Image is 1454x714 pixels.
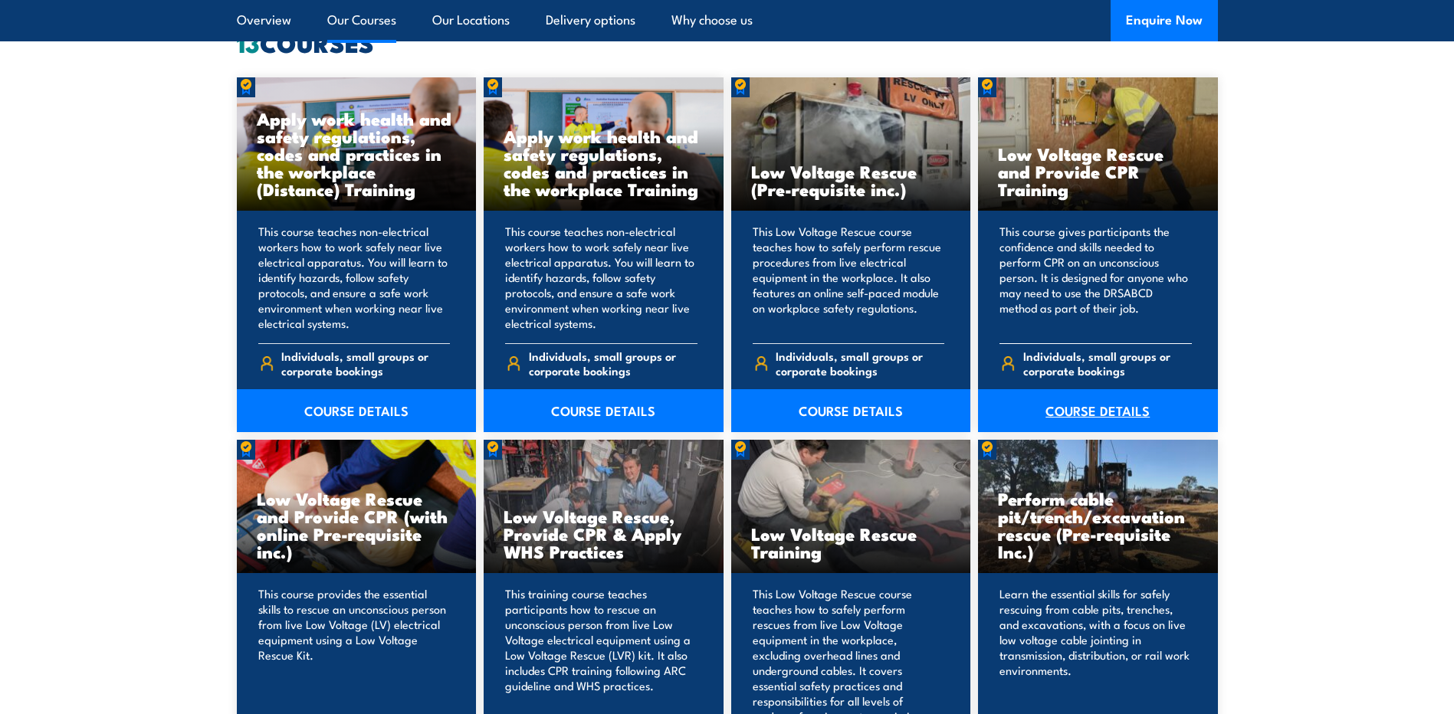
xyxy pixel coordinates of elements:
p: This Low Voltage Rescue course teaches how to safely perform rescue procedures from live electric... [753,224,945,331]
h3: Low Voltage Rescue, Provide CPR & Apply WHS Practices [504,507,704,560]
span: Individuals, small groups or corporate bookings [281,349,450,378]
a: COURSE DETAILS [237,389,477,432]
h3: Apply work health and safety regulations, codes and practices in the workplace Training [504,127,704,198]
span: Individuals, small groups or corporate bookings [529,349,697,378]
h3: Perform cable pit/trench/excavation rescue (Pre-requisite Inc.) [998,490,1198,560]
a: COURSE DETAILS [731,389,971,432]
p: This course teaches non-electrical workers how to work safely near live electrical apparatus. You... [258,224,451,331]
h2: COURSES [237,31,1218,53]
h3: Apply work health and safety regulations, codes and practices in the workplace (Distance) Training [257,110,457,198]
strong: 13 [237,23,260,61]
p: This course teaches non-electrical workers how to work safely near live electrical apparatus. You... [505,224,697,331]
h3: Low Voltage Rescue (Pre-requisite inc.) [751,162,951,198]
a: COURSE DETAILS [484,389,724,432]
p: This course gives participants the confidence and skills needed to perform CPR on an unconscious ... [999,224,1192,331]
a: COURSE DETAILS [978,389,1218,432]
h3: Low Voltage Rescue Training [751,525,951,560]
h3: Low Voltage Rescue and Provide CPR Training [998,145,1198,198]
h3: Low Voltage Rescue and Provide CPR (with online Pre-requisite inc.) [257,490,457,560]
span: Individuals, small groups or corporate bookings [1023,349,1192,378]
span: Individuals, small groups or corporate bookings [776,349,944,378]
